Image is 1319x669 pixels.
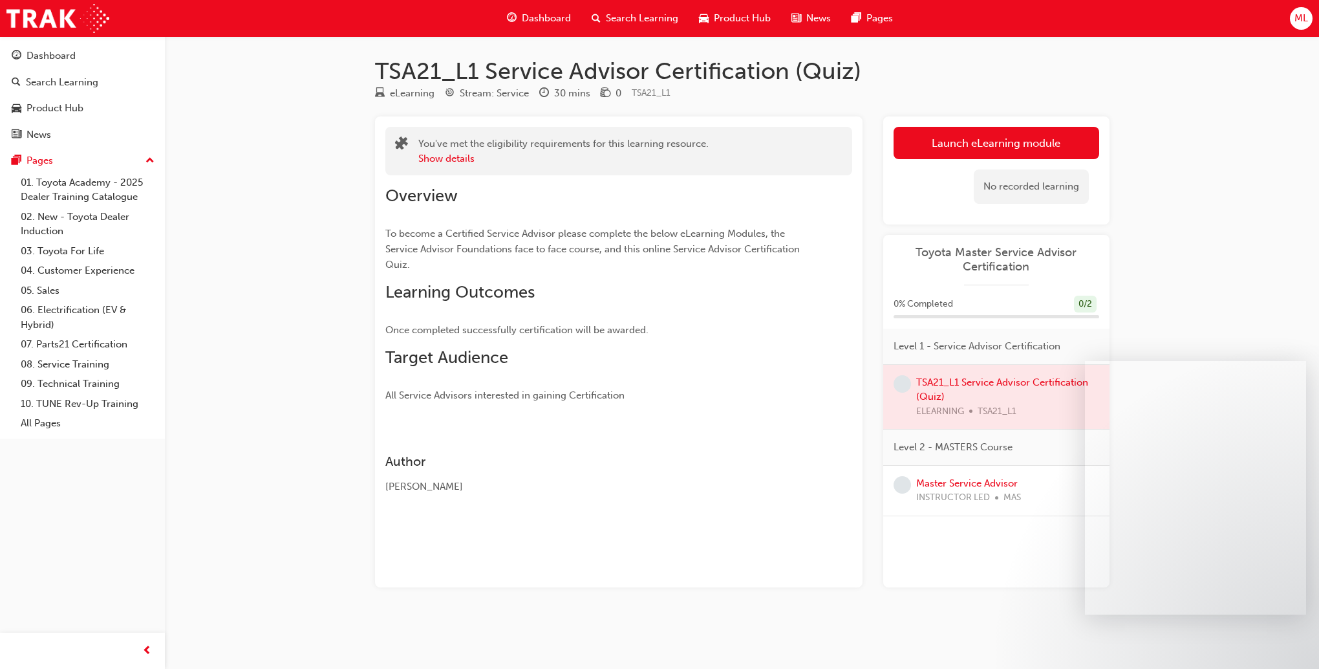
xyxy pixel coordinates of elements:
[1003,490,1021,505] span: MAS
[5,71,160,94] a: Search Learning
[5,96,160,120] a: Product Hub
[581,5,689,32] a: search-iconSearch Learning
[385,228,802,270] span: To become a Certified Service Advisor please complete the below eLearning Modules, the Service Ad...
[894,297,953,312] span: 0 % Completed
[601,88,610,100] span: money-icon
[916,477,1018,489] a: Master Service Advisor
[395,138,408,153] span: puzzle-icon
[27,101,83,116] div: Product Hub
[460,86,529,101] div: Stream: Service
[5,149,160,173] button: Pages
[385,186,458,206] span: Overview
[16,241,160,261] a: 03. Toyota For Life
[714,11,771,26] span: Product Hub
[16,334,160,355] a: 07. Parts21 Certification
[522,11,571,26] span: Dashboard
[539,85,590,102] div: Duration
[601,85,621,102] div: Price
[12,50,21,62] span: guage-icon
[5,44,160,68] a: Dashboard
[16,374,160,394] a: 09. Technical Training
[12,77,21,89] span: search-icon
[1294,11,1308,26] span: ML
[592,10,601,27] span: search-icon
[781,5,841,32] a: news-iconNews
[1085,361,1306,615] iframe: Intercom live chat message
[616,86,621,101] div: 0
[894,245,1099,274] a: Toyota Master Service Advisor Certification
[1290,7,1313,30] button: ML
[12,103,21,115] span: car-icon
[26,75,98,90] div: Search Learning
[418,151,475,166] button: Show details
[894,375,911,393] span: learningRecordVerb_NONE-icon
[445,85,529,102] div: Stream
[12,155,21,167] span: pages-icon
[16,207,160,241] a: 02. New - Toyota Dealer Induction
[27,127,51,142] div: News
[418,137,709,166] div: You've met the eligibility requirements for this learning resource.
[1275,625,1306,656] iframe: Intercom live chat
[385,324,649,336] span: Once completed successfully certification will be awarded.
[16,281,160,301] a: 05. Sales
[632,87,670,98] span: Learning resource code
[385,454,806,469] h3: Author
[539,88,549,100] span: clock-icon
[916,490,990,505] span: INSTRUCTOR LED
[5,123,160,147] a: News
[375,85,434,102] div: Type
[974,170,1089,204] div: No recorded learning
[385,282,535,302] span: Learning Outcomes
[16,173,160,207] a: 01. Toyota Academy - 2025 Dealer Training Catalogue
[866,11,893,26] span: Pages
[16,355,160,375] a: 08. Service Training
[27,49,76,63] div: Dashboard
[852,10,861,27] span: pages-icon
[375,88,385,100] span: learningResourceType_ELEARNING-icon
[841,5,903,32] a: pages-iconPages
[689,5,781,32] a: car-iconProduct Hub
[142,643,152,659] span: prev-icon
[385,347,508,367] span: Target Audience
[16,261,160,281] a: 04. Customer Experience
[16,300,160,334] a: 06. Electrification (EV & Hybrid)
[894,476,911,494] span: learningRecordVerb_NONE-icon
[390,86,434,101] div: eLearning
[16,394,160,414] a: 10. TUNE Rev-Up Training
[894,440,1013,455] span: Level 2 - MASTERS Course
[375,57,1110,85] h1: TSA21_L1 Service Advisor Certification (Quiz)
[12,129,21,141] span: news-icon
[806,11,831,26] span: News
[507,10,517,27] span: guage-icon
[5,41,160,149] button: DashboardSearch LearningProduct HubNews
[27,153,53,168] div: Pages
[554,86,590,101] div: 30 mins
[385,389,625,401] span: All Service Advisors interested in gaining Certification
[1074,296,1097,313] div: 0 / 2
[445,88,455,100] span: target-icon
[791,10,801,27] span: news-icon
[16,413,160,433] a: All Pages
[894,127,1099,159] a: Launch eLearning module
[6,4,109,33] img: Trak
[606,11,678,26] span: Search Learning
[497,5,581,32] a: guage-iconDashboard
[699,10,709,27] span: car-icon
[894,339,1060,354] span: Level 1 - Service Advisor Certification
[385,479,806,494] div: [PERSON_NAME]
[145,153,155,170] span: up-icon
